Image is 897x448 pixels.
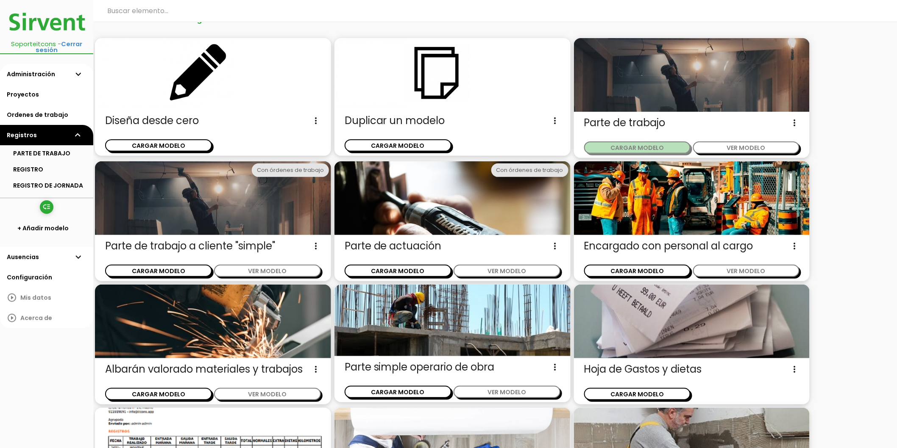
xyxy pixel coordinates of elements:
[311,362,321,376] i: more_vert
[584,239,800,253] span: Encargado con personal al cargo
[334,38,571,110] img: duplicar.png
[584,362,800,376] span: Hoja de Gastos y dietas
[550,239,560,253] i: more_vert
[214,388,321,400] button: VER MODELO
[345,386,451,398] button: CARGAR MODELO
[574,285,810,358] img: gastos.jpg
[584,265,691,277] button: CARGAR MODELO
[454,386,560,398] button: VER MODELO
[789,239,799,253] i: more_vert
[105,362,321,376] span: Albarán valorado materiales y trabajos
[311,239,321,253] i: more_vert
[7,288,17,308] i: play_circle_outline
[345,239,560,253] span: Parte de actuación
[789,362,799,376] i: more_vert
[550,360,560,374] i: more_vert
[574,38,810,112] img: partediariooperario.jpg
[105,265,212,277] button: CARGAR MODELO
[789,116,799,130] i: more_vert
[574,161,810,235] img: encargado.jpg
[95,38,331,110] img: enblanco.png
[73,125,83,145] i: expand_more
[105,114,321,127] span: Diseña desde cero
[36,40,82,55] a: Cerrar sesión
[252,163,329,177] div: Con órdenes de trabajo
[584,141,691,154] button: CARGAR MODELO
[95,285,331,358] img: trabajos.jpg
[4,6,89,37] img: itcons-logo
[214,265,321,277] button: VER MODELO
[491,163,568,177] div: Con órdenes de trabajo
[95,161,331,235] img: partediariooperario.jpg
[334,161,571,235] img: actuacion.jpg
[334,285,571,356] img: parte-operario-obra-simple.jpg
[105,239,321,253] span: Parte de trabajo a cliente "simple"
[345,360,560,374] span: Parte simple operario de obra
[693,141,800,154] button: VER MODELO
[42,200,50,214] i: low_priority
[454,265,560,277] button: VER MODELO
[40,200,53,214] a: low_priority
[693,265,800,277] button: VER MODELO
[550,114,560,127] i: more_vert
[584,388,691,400] button: CARGAR MODELO
[4,218,89,238] a: + Añadir modelo
[584,116,800,130] span: Parte de trabajo
[345,114,560,127] span: Duplicar un modelo
[73,247,83,267] i: expand_more
[73,64,83,84] i: expand_more
[105,388,212,400] button: CARGAR MODELO
[345,265,451,277] button: CARGAR MODELO
[105,139,212,152] button: CARGAR MODELO
[311,114,321,127] i: more_vert
[7,308,17,328] i: play_circle_outline
[345,139,451,152] button: CARGAR MODELO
